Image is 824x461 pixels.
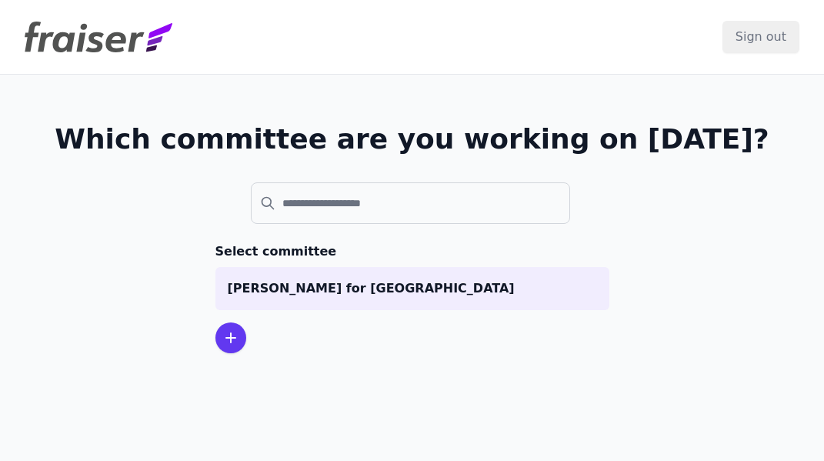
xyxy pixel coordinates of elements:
[228,279,597,298] p: [PERSON_NAME] for [GEOGRAPHIC_DATA]
[25,22,172,52] img: Fraiser Logo
[722,21,799,53] input: Sign out
[55,124,769,155] h1: Which committee are you working on [DATE]?
[215,267,609,310] a: [PERSON_NAME] for [GEOGRAPHIC_DATA]
[215,242,609,261] h3: Select committee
